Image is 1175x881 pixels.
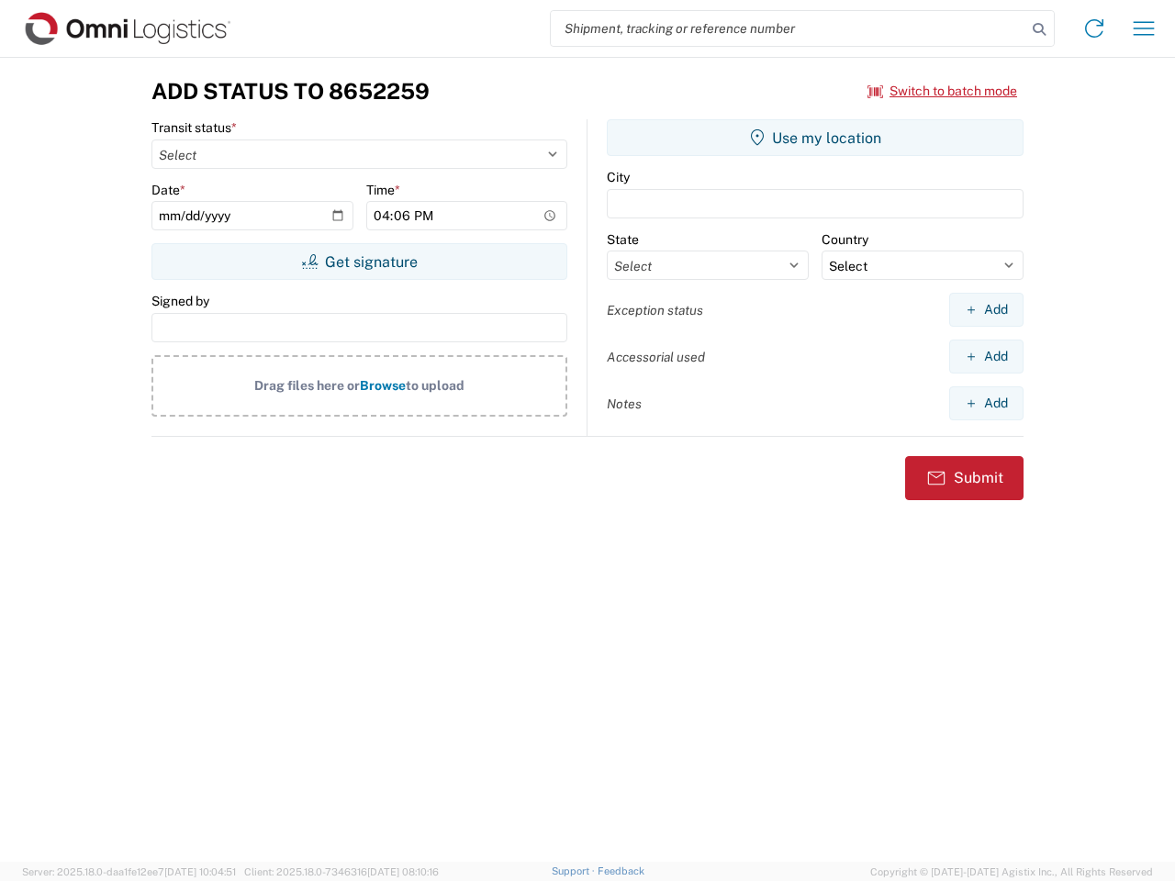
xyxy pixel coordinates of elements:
[607,396,642,412] label: Notes
[22,866,236,877] span: Server: 2025.18.0-daa1fe12ee7
[949,293,1024,327] button: Add
[949,340,1024,374] button: Add
[151,78,430,105] h3: Add Status to 8652259
[607,349,705,365] label: Accessorial used
[607,119,1024,156] button: Use my location
[367,866,439,877] span: [DATE] 08:10:16
[360,378,406,393] span: Browse
[822,231,868,248] label: Country
[607,169,630,185] label: City
[164,866,236,877] span: [DATE] 10:04:51
[254,378,360,393] span: Drag files here or
[151,182,185,198] label: Date
[244,866,439,877] span: Client: 2025.18.0-7346316
[551,11,1026,46] input: Shipment, tracking or reference number
[151,293,209,309] label: Signed by
[598,865,644,876] a: Feedback
[905,456,1024,500] button: Submit
[949,386,1024,420] button: Add
[607,231,639,248] label: State
[607,302,703,318] label: Exception status
[552,865,598,876] a: Support
[151,119,237,136] label: Transit status
[870,864,1153,880] span: Copyright © [DATE]-[DATE] Agistix Inc., All Rights Reserved
[867,76,1017,106] button: Switch to batch mode
[406,378,464,393] span: to upload
[151,243,567,280] button: Get signature
[366,182,400,198] label: Time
